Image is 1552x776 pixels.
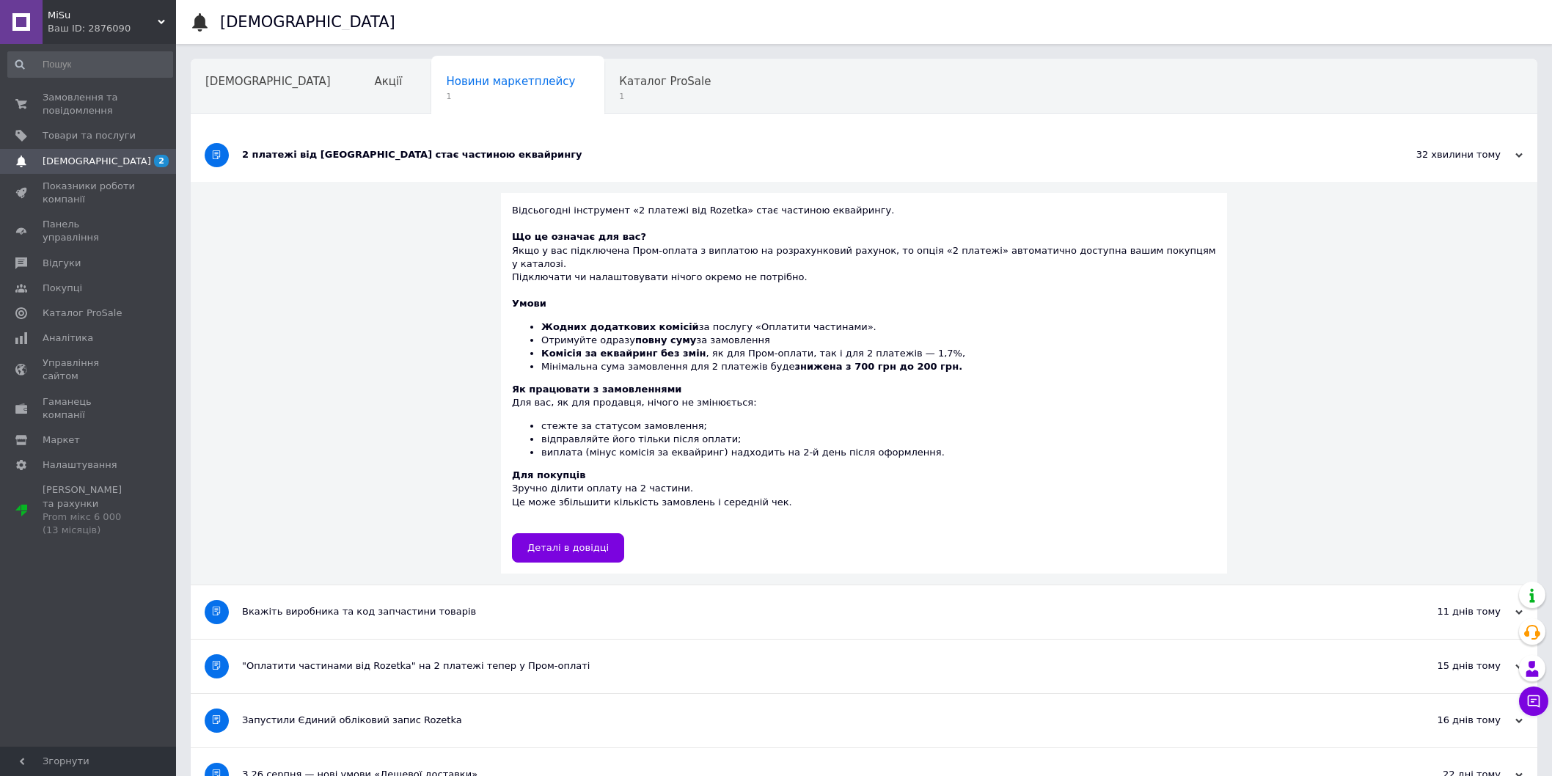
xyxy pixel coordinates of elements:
[43,356,136,383] span: Управління сайтом
[43,433,80,447] span: Маркет
[512,383,1216,459] div: Для вас, як для продавця, нічого не змінюється:
[512,533,624,563] a: Деталі в довідці
[541,347,1216,360] li: , як для Пром-оплати, так і для 2 платежів — 1,7%,
[43,458,117,472] span: Налаштування
[512,298,546,309] b: Умови
[541,321,699,332] b: Жодних додаткових комісій
[242,659,1376,673] div: "Оплатити частинами від Rozetka" на 2 платежі тепер у Пром-оплаті
[619,75,711,88] span: Каталог ProSale
[541,446,1216,459] li: виплата (мінус комісія за еквайринг) надходить на 2-й день після оформлення.
[541,321,1216,334] li: за послугу «Оплатити частинами».
[1376,605,1523,618] div: 11 днів тому
[154,155,169,167] span: 2
[43,91,136,117] span: Замовлення та повідомлення
[43,129,136,142] span: Товари та послуги
[7,51,173,78] input: Пошук
[794,361,962,372] b: знижена з 700 грн до 200 грн.
[43,332,93,345] span: Аналітика
[43,155,151,168] span: [DEMOGRAPHIC_DATA]
[619,91,711,102] span: 1
[43,180,136,206] span: Показники роботи компанії
[43,395,136,422] span: Гаманець компанії
[242,605,1376,618] div: Вкажіть виробника та код запчастини товарів
[512,469,585,480] b: Для покупців
[512,469,1216,522] div: Зручно ділити оплату на 2 частини. Це може збільшити кількість замовлень і середній чек.
[242,714,1376,727] div: Запустили Єдиний обліковий запис Rozetka
[48,9,158,22] span: MiSu
[446,91,575,102] span: 1
[375,75,403,88] span: Акції
[635,334,696,345] b: повну суму
[205,75,331,88] span: [DEMOGRAPHIC_DATA]
[43,218,136,244] span: Панель управління
[512,204,1216,230] div: Відсьогодні інструмент «2 платежі від Rozetka» стає частиною еквайрингу.
[43,483,136,537] span: [PERSON_NAME] та рахунки
[1376,148,1523,161] div: 32 хвилини тому
[541,433,1216,446] li: відправляйте його тільки після оплати;
[43,282,82,295] span: Покупці
[242,148,1376,161] div: 2 платежі від [GEOGRAPHIC_DATA] стає частиною еквайрингу
[220,13,395,31] h1: [DEMOGRAPHIC_DATA]
[541,420,1216,433] li: стежте за статусом замовлення;
[1519,687,1548,716] button: Чат з покупцем
[541,348,706,359] b: Комісія за еквайринг без змін
[48,22,176,35] div: Ваш ID: 2876090
[43,510,136,537] div: Prom мікс 6 000 (13 місяців)
[512,384,681,395] b: Як працювати з замовленнями
[541,334,1216,347] li: Отримуйте одразу за замовлення
[527,542,609,553] span: Деталі в довідці
[1376,659,1523,673] div: 15 днів тому
[43,257,81,270] span: Відгуки
[43,307,122,320] span: Каталог ProSale
[512,231,646,242] b: Що це означає для вас?
[512,230,1216,284] div: Якщо у вас підключена Пром-оплата з виплатою на розрахунковий рахунок, то опція «2 платежі» автом...
[446,75,575,88] span: Новини маркетплейсу
[541,360,1216,373] li: Мінімальна сума замовлення для 2 платежів буде
[1376,714,1523,727] div: 16 днів тому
